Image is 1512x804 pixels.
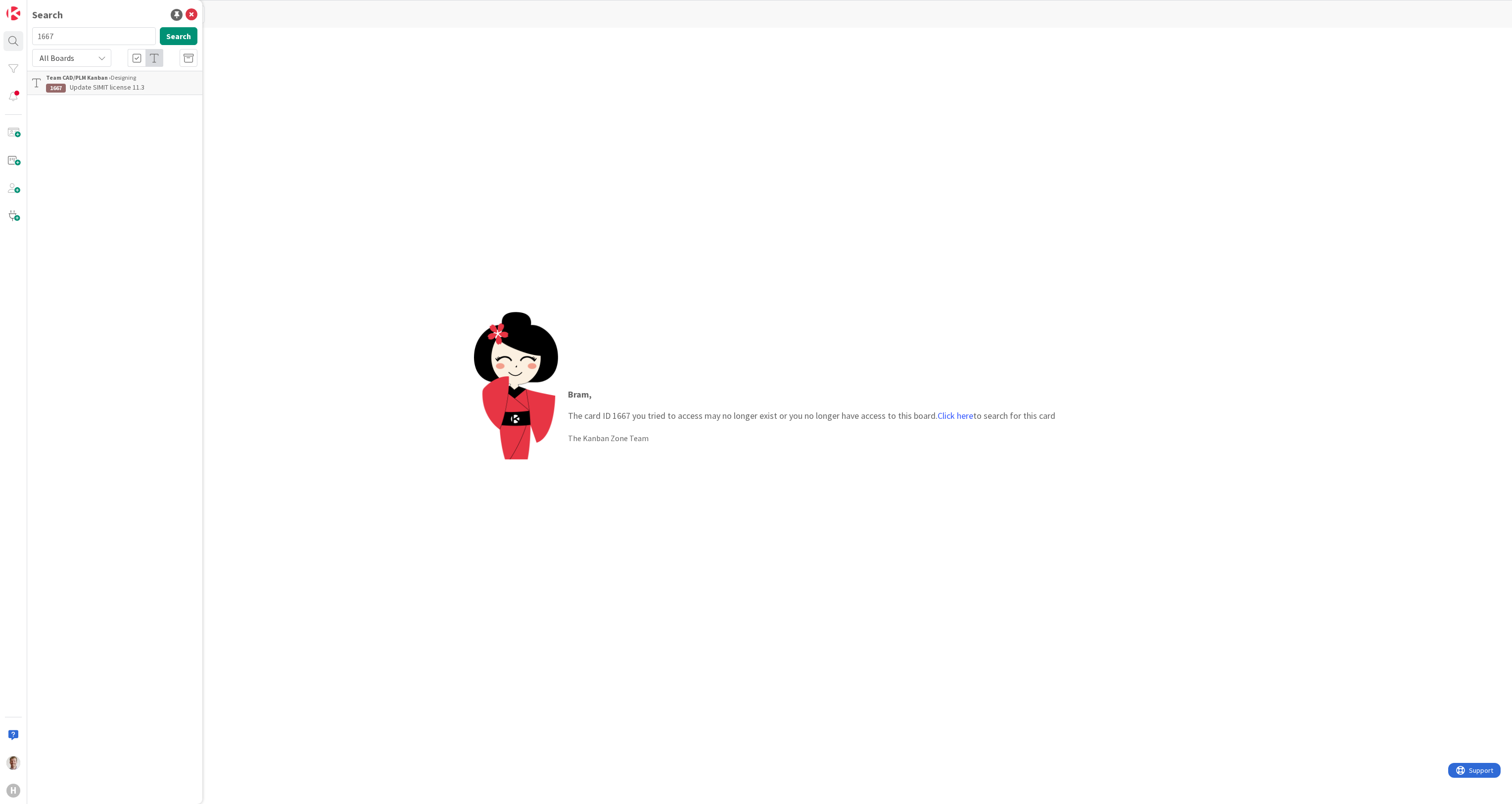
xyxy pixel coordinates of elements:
b: Team CAD/PLM Kanban › [46,74,111,81]
div: The Kanban Zone Team [568,432,1055,444]
a: Team CAD/PLM Kanban ›Designing1667Update SIMIT license 11.3 [27,71,202,95]
a: Click here [938,410,973,421]
span: Support [21,1,45,13]
button: Search [160,27,197,45]
div: 1667 [46,84,66,93]
img: BO [6,756,20,770]
p: The card ID 1667 you tried to access may no longer exist or you no longer have access to this boa... [568,388,1055,422]
strong: Bram , [568,389,592,400]
span: Update SIMIT license 11.3 [70,83,144,92]
span: All Boards [40,53,74,63]
img: Visit kanbanzone.com [6,6,20,20]
div: H [6,784,20,798]
div: Designing [46,73,197,82]
div: Search [32,7,63,22]
input: Search for title... [32,27,156,45]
